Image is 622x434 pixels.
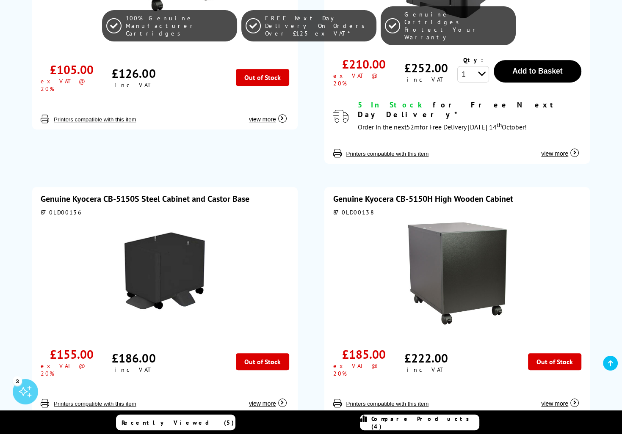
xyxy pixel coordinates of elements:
[333,209,581,216] div: 870LD00138
[333,72,395,87] div: ex VAT @ 20%
[357,123,526,131] span: Order in the next for Free Delivery [DATE] 14 October!
[50,62,94,77] div: £105.00
[114,81,153,89] div: inc VAT
[342,346,386,362] div: £185.00
[357,100,581,133] div: modal_delivery
[357,100,558,119] span: for Free Next Day Delivery*
[249,116,276,123] span: view more
[112,350,155,366] div: £186.00
[41,77,103,93] div: ex VAT @ 20%
[539,141,581,157] button: view more
[494,60,581,82] button: Add to Basket
[51,400,139,407] button: Printers compatible with this item
[51,116,139,123] button: Printers compatible with this item
[112,220,218,326] img: Kyocera CB-5150S Steel Cabinet and Castor Base
[112,66,155,81] div: £126.00
[541,150,568,157] span: view more
[246,107,289,123] button: view more
[360,415,479,430] a: Compare Products (4)
[407,366,445,374] div: inc VAT
[265,14,372,37] span: FREE Next Day Delivery On Orders Over £125 ex VAT*
[116,415,235,430] a: Recently Viewed (5)
[404,220,510,326] img: Kyocera CB-5150H High Wooden Cabinet
[41,362,103,377] div: ex VAT @ 20%
[249,400,276,407] span: view more
[463,56,483,64] span: Qty:
[333,362,395,377] div: ex VAT @ 20%
[343,400,431,407] button: Printers compatible with this item
[343,150,431,157] button: Printers compatible with this item
[406,123,419,131] span: 52m
[333,193,513,204] a: Genuine Kyocera CB-5150H High Wooden Cabinet
[246,391,289,407] button: view more
[236,353,289,370] div: Out of Stock
[404,350,448,366] div: £222.00
[371,415,479,430] span: Compare Products (4)
[404,60,448,76] div: £252.00
[404,11,511,41] span: Genuine Cartridges Protect Your Warranty
[407,76,445,83] div: inc VAT
[512,67,562,75] span: Add to Basket
[342,56,386,72] div: £210.00
[50,346,94,362] div: £155.00
[114,366,153,374] div: inc VAT
[496,121,501,129] sup: th
[357,100,425,110] span: 5 In Stock
[541,400,568,407] span: view more
[236,69,289,86] div: Out of Stock
[41,209,289,216] div: 870LD00136
[126,14,233,37] span: 100% Genuine Manufacturer Cartridges
[122,419,234,426] span: Recently Viewed (5)
[539,391,581,407] button: view more
[528,353,581,370] div: Out of Stock
[13,376,22,385] div: 3
[41,193,249,204] a: Genuine Kyocera CB-5150S Steel Cabinet and Castor Base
